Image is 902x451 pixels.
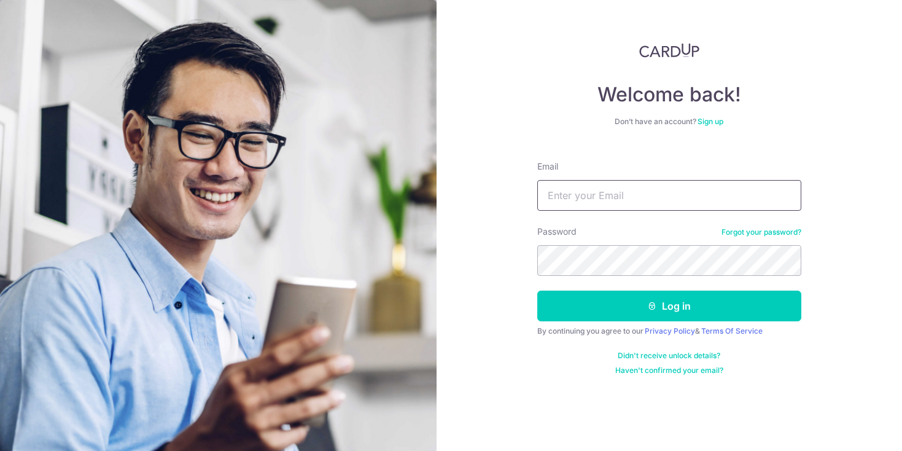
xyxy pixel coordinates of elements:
div: By continuing you agree to our & [537,326,801,336]
h4: Welcome back! [537,82,801,107]
input: Enter your Email [537,180,801,211]
a: Forgot your password? [721,227,801,237]
a: Privacy Policy [645,326,695,335]
label: Email [537,160,558,173]
a: Terms Of Service [701,326,763,335]
img: CardUp Logo [639,43,699,58]
button: Log in [537,291,801,321]
div: Don’t have an account? [537,117,801,127]
label: Password [537,225,577,238]
a: Didn't receive unlock details? [618,351,720,361]
a: Sign up [698,117,723,126]
a: Haven't confirmed your email? [615,366,723,375]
